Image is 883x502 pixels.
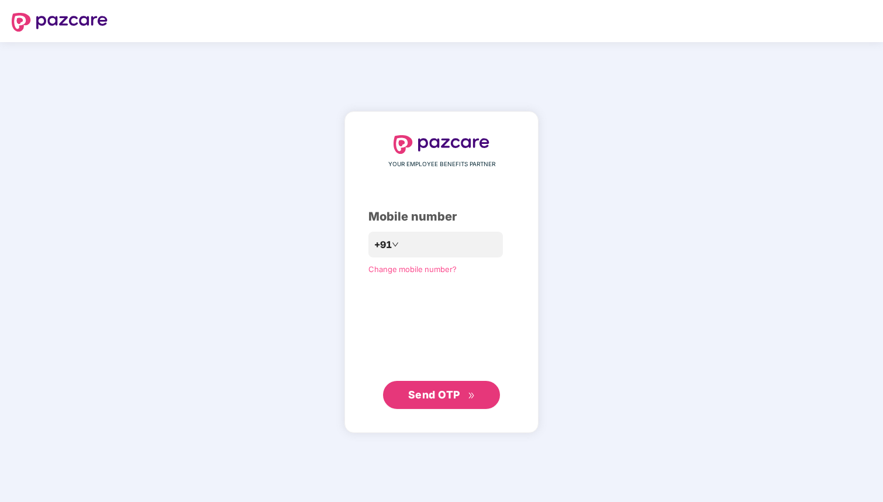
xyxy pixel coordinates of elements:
a: Change mobile number? [368,264,457,274]
span: double-right [468,392,475,400]
span: +91 [374,238,392,252]
div: Mobile number [368,208,515,226]
span: YOUR EMPLOYEE BENEFITS PARTNER [388,160,495,169]
span: Send OTP [408,388,460,401]
img: logo [394,135,489,154]
img: logo [12,13,108,32]
button: Send OTPdouble-right [383,381,500,409]
span: down [392,241,399,248]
